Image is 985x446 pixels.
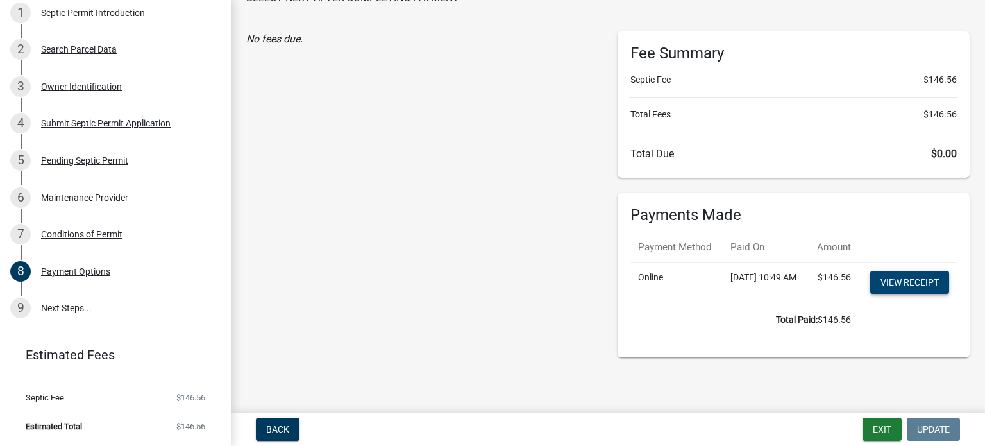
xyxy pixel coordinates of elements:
[870,271,949,294] a: View receipt
[630,73,957,87] li: Septic Fee
[41,82,122,91] div: Owner Identification
[863,418,902,441] button: Exit
[41,45,117,54] div: Search Parcel Data
[10,113,31,133] div: 4
[10,3,31,23] div: 1
[630,148,957,160] h6: Total Due
[41,156,128,165] div: Pending Septic Permit
[630,206,957,225] h6: Payments Made
[10,342,210,368] a: Estimated Fees
[10,187,31,208] div: 6
[807,232,859,262] th: Amount
[176,393,205,402] span: $146.56
[917,424,950,434] span: Update
[923,73,957,87] span: $146.56
[26,393,64,402] span: Septic Fee
[10,39,31,60] div: 2
[931,148,957,160] span: $0.00
[246,33,303,45] i: No fees due.
[10,261,31,282] div: 8
[630,232,723,262] th: Payment Method
[630,108,957,121] li: Total Fees
[10,150,31,171] div: 5
[776,314,818,325] b: Total Paid:
[41,119,171,128] div: Submit Septic Permit Application
[630,44,957,63] h6: Fee Summary
[41,230,122,239] div: Conditions of Permit
[10,224,31,244] div: 7
[41,267,110,276] div: Payment Options
[630,305,859,334] td: $146.56
[176,422,205,431] span: $146.56
[266,424,289,434] span: Back
[10,76,31,97] div: 3
[807,262,859,305] td: $146.56
[723,232,807,262] th: Paid On
[10,298,31,318] div: 9
[256,418,299,441] button: Back
[630,262,723,305] td: Online
[923,108,957,121] span: $146.56
[26,422,82,431] span: Estimated Total
[41,193,128,202] div: Maintenance Provider
[41,8,145,17] div: Septic Permit Introduction
[723,262,807,305] td: [DATE] 10:49 AM
[907,418,960,441] button: Update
